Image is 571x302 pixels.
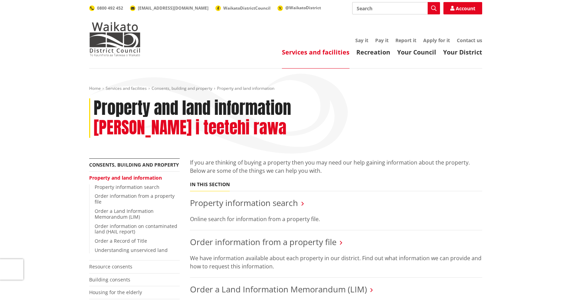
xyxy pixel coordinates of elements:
a: Order information on contaminated land (HAIL report) [95,223,177,235]
input: Search input [352,2,440,14]
p: We have information available about each property in our district. Find out what information we c... [190,254,482,270]
a: Contact us [457,37,482,44]
a: Property information search [95,184,159,190]
a: Order information from a property file [190,236,336,247]
a: Pay it [375,37,389,44]
img: Waikato District Council - Te Kaunihera aa Takiwaa o Waikato [89,22,141,56]
a: Report it [395,37,416,44]
a: Account [443,2,482,14]
h1: Property and land information [94,98,291,118]
p: If you are thinking of buying a property then you may need our help gaining information about the... [190,158,482,175]
a: Building consents [89,276,130,283]
a: 0800 492 452 [89,5,123,11]
a: @WaikatoDistrict [277,5,321,11]
a: Understanding unserviced land [95,247,168,253]
span: 0800 492 452 [97,5,123,11]
span: WaikatoDistrictCouncil [223,5,271,11]
a: Home [89,85,101,91]
span: @WaikatoDistrict [285,5,321,11]
a: Resource consents [89,263,132,270]
a: Housing for the elderly [89,289,142,295]
a: Your Council [397,48,436,56]
a: WaikatoDistrictCouncil [215,5,271,11]
a: Order a Land Information Memorandum (LIM) [190,283,367,295]
a: Order a Record of Title [95,238,147,244]
span: [EMAIL_ADDRESS][DOMAIN_NAME] [138,5,209,11]
a: Recreation [356,48,390,56]
a: Services and facilities [106,85,147,91]
a: Order a Land Information Memorandum (LIM) [95,208,154,220]
h5: In this section [190,182,230,188]
p: Online search for information from a property file. [190,215,482,223]
a: Order information from a property file [95,193,175,205]
h2: [PERSON_NAME] i teetehi rawa [94,118,286,138]
nav: breadcrumb [89,86,482,92]
a: Property information search [190,197,298,208]
span: Property and land information [217,85,274,91]
a: Services and facilities [282,48,349,56]
a: Say it [355,37,368,44]
a: Your District [443,48,482,56]
a: [EMAIL_ADDRESS][DOMAIN_NAME] [130,5,209,11]
a: Consents, building and property [89,161,179,168]
a: Consents, building and property [152,85,212,91]
a: Property and land information [89,174,162,181]
a: Apply for it [423,37,450,44]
